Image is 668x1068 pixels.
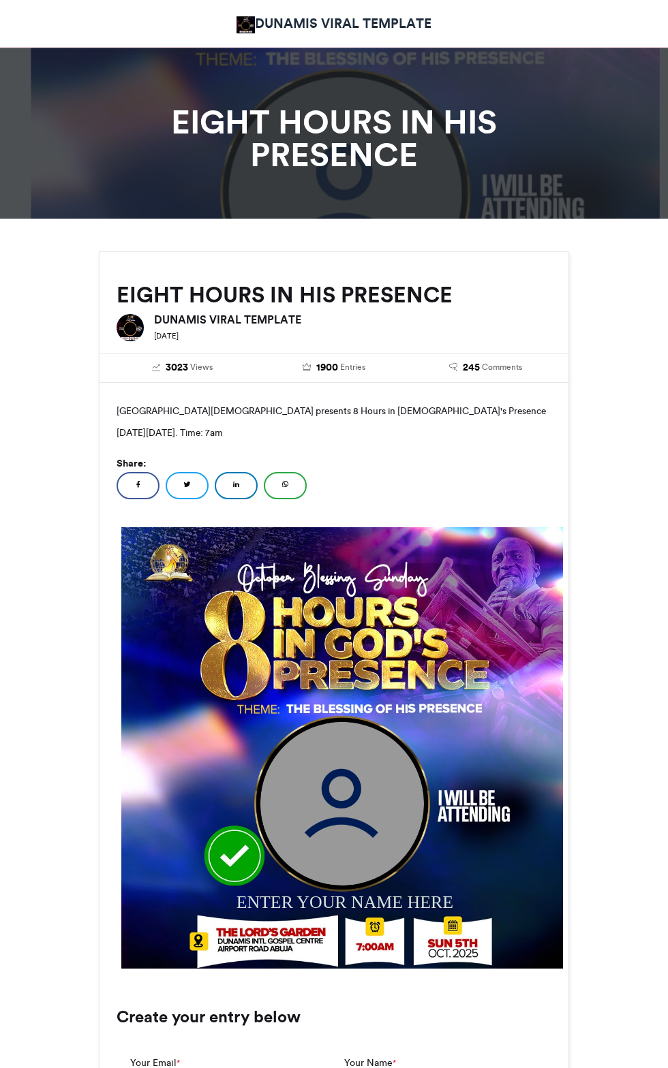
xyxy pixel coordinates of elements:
span: 3023 [166,360,188,375]
a: DUNAMIS VIRAL TEMPLATE [237,14,431,33]
img: user_circle.png [260,721,424,885]
div: ENTER YOUR NAME HERE [237,889,471,913]
a: 1900 Entries [269,360,400,375]
h1: EIGHT HOURS IN HIS PRESENCE [99,106,569,171]
h6: DUNAMIS VIRAL TEMPLATE [154,314,551,325]
h5: Share: [117,454,551,472]
img: 1759399934.524-3af03fa7603bc690cd375f21c7817d71e440a6d0.jpg [121,527,563,969]
p: [GEOGRAPHIC_DATA][DEMOGRAPHIC_DATA] presents 8 Hours in [DEMOGRAPHIC_DATA]'s Presence [DATE][DATE... [117,400,551,443]
span: 245 [463,360,480,375]
span: Views [190,361,213,373]
a: 245 Comments [420,360,551,375]
img: DUNAMIS VIRAL TEMPLATE [237,16,255,33]
span: Comments [482,361,522,373]
small: [DATE] [154,331,179,341]
h3: Create your entry below [117,1009,551,1025]
img: DUNAMIS VIRAL TEMPLATE [117,314,144,341]
a: 3023 Views [117,360,248,375]
span: 1900 [316,360,338,375]
h2: EIGHT HOURS IN HIS PRESENCE [117,283,551,307]
span: Entries [340,361,365,373]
